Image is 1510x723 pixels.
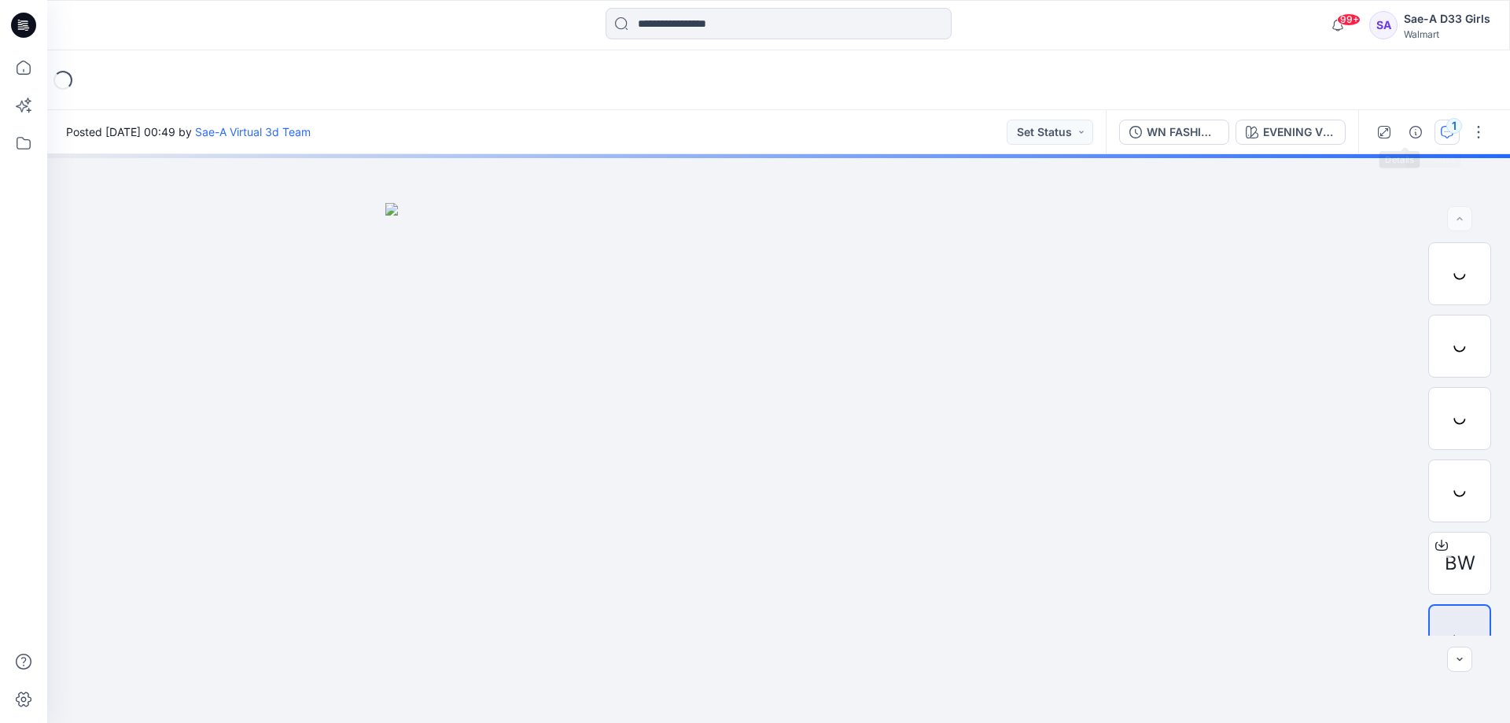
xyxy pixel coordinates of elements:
[1403,120,1428,145] button: Details
[1263,124,1335,141] div: EVENING VIOLET
[195,125,311,138] a: Sae-A Virtual 3d Team
[1404,28,1490,40] div: Walmart
[66,124,311,140] span: Posted [DATE] 00:49 by
[1445,549,1475,577] span: BW
[1147,124,1219,141] div: WN FASHION TOP-5X2RIB_FULL COLORWAYS
[1404,9,1490,28] div: Sae-A D33 Girls
[1337,13,1361,26] span: 99+
[1236,120,1346,145] button: EVENING VIOLET
[1446,118,1462,134] div: 1
[1369,11,1398,39] div: SA
[1119,120,1229,145] button: WN FASHION TOP-5X2RIB_FULL COLORWAYS
[1434,120,1460,145] button: 1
